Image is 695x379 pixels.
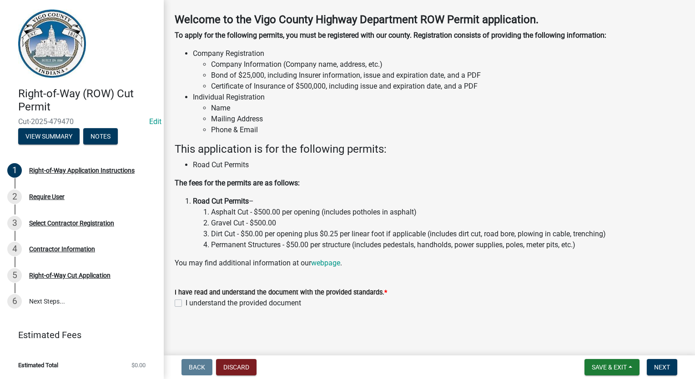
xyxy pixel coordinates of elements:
li: Name [211,103,684,114]
li: Company Registration [193,48,684,92]
li: Bond of $25,000, including Insurer information, issue and expiration date, and a PDF [211,70,684,81]
wm-modal-confirm: Notes [83,133,118,140]
wm-modal-confirm: Summary [18,133,80,140]
li: Mailing Address [211,114,684,125]
li: Dirt Cut - $50.00 per opening plus $0.25 per linear foot if applicable (includes dirt cut, road b... [211,229,684,239]
div: Right-of-Way Cut Application [29,272,111,279]
label: I understand the provided document [186,298,301,309]
li: Asphalt Cut - $500.00 per opening (includes potholes in asphalt) [211,207,684,218]
h4: This application is for the following permits: [175,143,684,156]
li: Phone & Email [211,125,684,135]
div: Require User [29,194,65,200]
strong: The fees for the permits are as follows: [175,179,300,187]
div: Select Contractor Registration [29,220,114,226]
li: – [193,196,684,250]
a: Edit [149,117,161,126]
span: Next [654,364,670,371]
span: $0.00 [131,362,146,368]
span: Save & Exit [592,364,627,371]
span: Back [189,364,205,371]
li: Certificate of Insurance of $500,000, including issue and expiration date, and a PDF [211,81,684,92]
button: Back [181,359,212,375]
a: webpage [311,259,340,267]
li: Individual Registration [193,92,684,135]
strong: To apply for the following permits, you must be registered with our county. Registration consists... [175,31,606,40]
li: Company Information (Company name, address, etc.) [211,59,684,70]
span: Estimated Total [18,362,58,368]
button: Notes [83,128,118,145]
p: You may find additional information at our . [175,258,684,269]
button: View Summary [18,128,80,145]
div: 4 [7,242,22,256]
div: 5 [7,268,22,283]
div: 1 [7,163,22,178]
img: Vigo County, Indiana [18,10,86,78]
a: Estimated Fees [7,326,149,344]
li: Road Cut Permits [193,160,684,170]
li: Permanent Structures - $50.00 per structure (includes pedestals, handholds, power supplies, poles... [211,239,684,250]
div: Right-of-Way Application Instructions [29,167,135,174]
label: I have read and understand the document with the provided standards. [175,289,387,296]
wm-modal-confirm: Edit Application Number [149,117,161,126]
button: Save & Exit [584,359,640,375]
h4: Right-of-Way (ROW) Cut Permit [18,87,156,114]
button: Next [647,359,677,375]
div: 3 [7,216,22,230]
div: 6 [7,294,22,309]
strong: Road Cut Permits [193,197,249,205]
li: Gravel Cut - $500.00 [211,218,684,229]
div: 2 [7,189,22,204]
div: Contractor Information [29,246,95,252]
button: Discard [216,359,257,375]
strong: Welcome to the Vigo County Highway Department ROW Permit application. [175,13,539,26]
span: Cut-2025-479470 [18,117,146,126]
